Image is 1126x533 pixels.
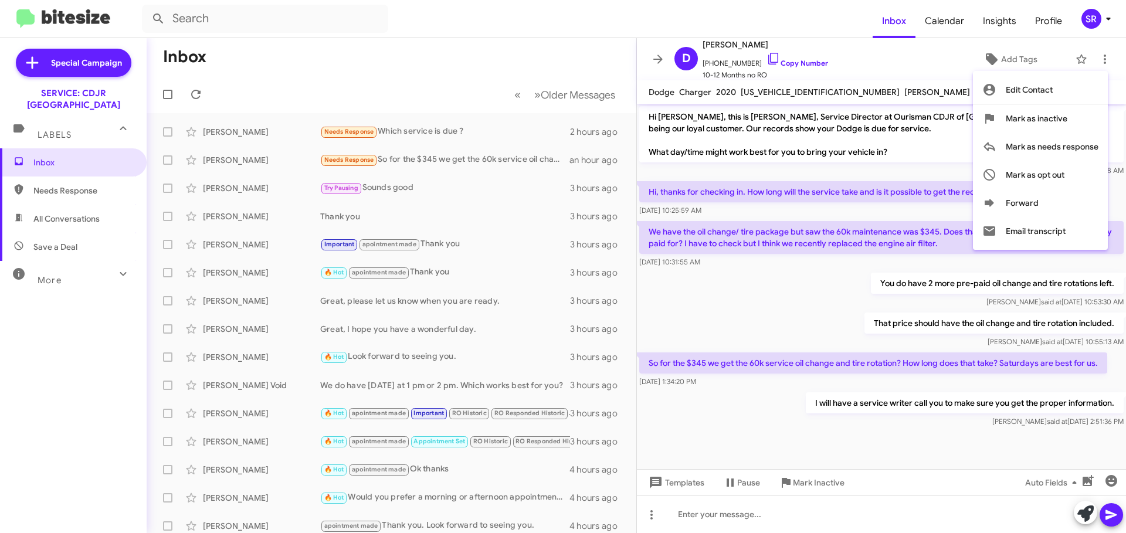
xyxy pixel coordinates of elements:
span: Mark as inactive [1006,104,1067,133]
button: Email transcript [973,217,1108,245]
span: Mark as opt out [1006,161,1064,189]
span: Edit Contact [1006,76,1053,104]
span: Mark as needs response [1006,133,1098,161]
button: Forward [973,189,1108,217]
